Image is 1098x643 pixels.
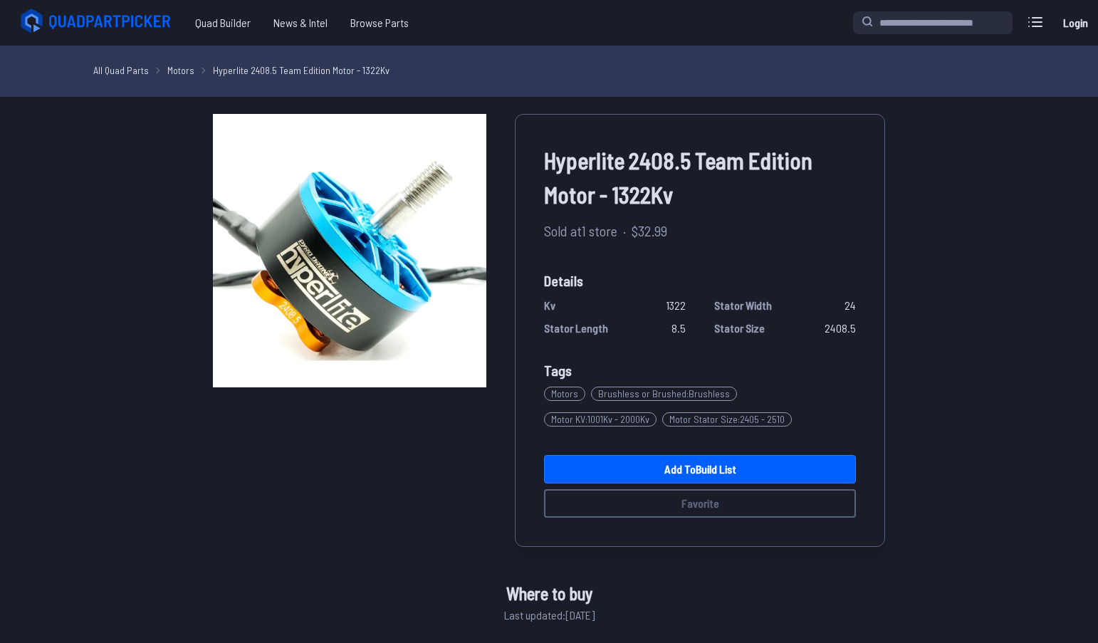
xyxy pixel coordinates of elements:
a: Hyperlite 2408.5 Team Edition Motor - 1322Kv [213,63,389,78]
a: Motors [544,381,591,407]
a: Brushless or Brushed:Brushless [591,381,743,407]
span: $32.99 [632,220,667,241]
a: All Quad Parts [93,63,149,78]
a: News & Intel [262,9,339,37]
span: Motor KV : 1001Kv - 2000Kv [544,412,657,427]
span: Sold at 1 store [544,220,617,241]
a: Motor Stator Size:2405 - 2510 [662,407,798,432]
span: Details [544,270,856,291]
span: Stator Length [544,320,608,337]
span: Motors [544,387,585,401]
span: 2408.5 [825,320,856,337]
a: Motor KV:1001Kv - 2000Kv [544,407,662,432]
a: Login [1058,9,1092,37]
span: Stator Width [714,297,772,314]
button: Favorite [544,489,856,518]
span: Where to buy [506,581,592,607]
a: Quad Builder [184,9,262,37]
img: image [213,114,486,387]
span: 24 [845,297,856,314]
span: Kv [544,297,555,314]
span: 8.5 [671,320,686,337]
span: Motor Stator Size : 2405 - 2510 [662,412,792,427]
a: Browse Parts [339,9,420,37]
a: Add toBuild List [544,455,856,483]
span: Last updated: [DATE] [504,607,595,624]
span: Stator Size [714,320,765,337]
span: Brushless or Brushed : Brushless [591,387,737,401]
span: 1322 [666,297,686,314]
a: Motors [167,63,194,78]
span: · [623,220,626,241]
span: Hyperlite 2408.5 Team Edition Motor - 1322Kv [544,143,856,211]
span: Tags [544,362,572,379]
